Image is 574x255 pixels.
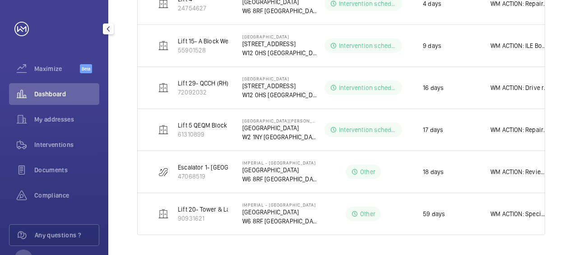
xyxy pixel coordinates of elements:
span: Beta [80,64,92,73]
p: 24754627 [178,4,206,13]
p: 16 days [423,83,444,92]
p: WM ACTION: ILE Board to be repaired. Engineer to remove on 01/09. Quote will be issued once board... [491,41,548,50]
p: Other [360,167,375,176]
p: W12 0HS [GEOGRAPHIC_DATA] [242,48,318,57]
p: 61310899 [178,130,227,139]
p: 59 days [423,209,445,218]
p: W6 8RF [GEOGRAPHIC_DATA] [242,217,318,226]
img: elevator.svg [158,40,169,51]
p: 18 days [423,167,444,176]
p: 9 days [423,41,441,50]
span: Maximize [34,64,80,73]
p: 90931621 [178,214,306,223]
p: 17 days [423,125,443,134]
p: WM ACTION: Drive repair required. Engineer to remove on 01/09. Quote will be issued once drive ha... [491,83,548,92]
span: My addresses [34,115,99,124]
p: Lift 29- QCCH (RH) Building 101] [178,79,265,88]
img: elevator.svg [158,124,169,135]
img: elevator.svg [158,208,169,219]
span: Any questions ? [35,231,99,240]
p: 72092032 [178,88,265,97]
p: Intervention scheduled [339,83,397,92]
p: W6 8RF [GEOGRAPHIC_DATA] [242,6,318,15]
p: Intervention scheduled [339,41,397,50]
span: Interventions [34,140,99,149]
p: WM ACTION: Reviewing quotation for handrail drive wheel on Escalator 2 based on Mottram comments.... [491,167,548,176]
p: Other [360,209,375,218]
p: 55901528 [178,46,283,55]
p: Imperial - [GEOGRAPHIC_DATA] [242,160,318,165]
p: [GEOGRAPHIC_DATA] [242,165,318,175]
p: W6 8RF [GEOGRAPHIC_DATA] [242,175,318,184]
p: Lift 20- Tower & Laboratory Block (Passenger) [178,205,306,214]
p: [STREET_ADDRESS] [242,39,318,48]
p: Lift 5 QEQM Block [178,121,227,130]
p: [GEOGRAPHIC_DATA][PERSON_NAME] [242,118,318,123]
img: elevator.svg [158,82,169,93]
span: Compliance [34,191,99,200]
p: W2 1NY [GEOGRAPHIC_DATA] [242,132,318,142]
p: Escalator 1- [GEOGRAPHIC_DATA] ([GEOGRAPHIC_DATA]) [178,163,329,172]
p: [GEOGRAPHIC_DATA] [242,208,318,217]
p: [GEOGRAPHIC_DATA] [242,34,318,39]
p: Intervention scheduled [339,125,397,134]
p: WM ACTION: Specialist re-attended [DATE] for more info - awaiting report from them - update to fo... [491,209,548,218]
p: 47068519 [178,172,329,181]
p: [STREET_ADDRESS] [242,81,318,90]
p: Lift 15- A Block West (RH) Building 201 [178,37,283,46]
span: Dashboard [34,90,99,99]
p: [GEOGRAPHIC_DATA] [242,123,318,132]
p: Imperial - [GEOGRAPHIC_DATA] [242,202,318,208]
p: WM ACTION: Repair team to attend - [DATE] for removal. Re-attend provisionally Sat 6th to re-inst... [491,125,548,134]
p: [GEOGRAPHIC_DATA] [242,76,318,81]
img: escalator.svg [158,166,169,177]
span: Documents [34,165,99,175]
p: W12 0HS [GEOGRAPHIC_DATA] [242,90,318,99]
